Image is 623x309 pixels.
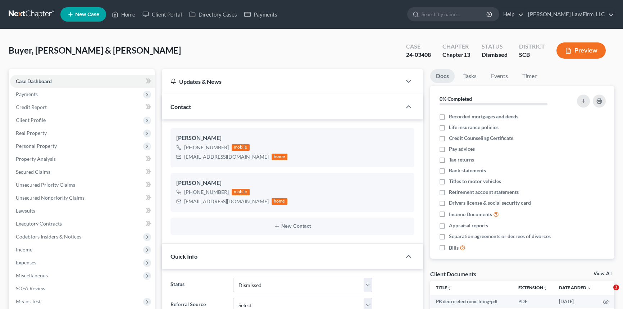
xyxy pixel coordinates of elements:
[449,178,501,185] span: Titles to motor vehicles
[184,144,229,151] div: [PHONE_NUMBER]
[513,295,553,308] td: PDF
[16,117,46,123] span: Client Profile
[16,195,85,201] span: Unsecured Nonpriority Claims
[449,156,474,163] span: Tax returns
[10,101,155,114] a: Credit Report
[170,78,393,85] div: Updates & News
[16,182,75,188] span: Unsecured Priority Claims
[16,298,41,304] span: Means Test
[186,8,241,21] a: Directory Cases
[16,246,32,253] span: Income
[519,51,545,59] div: SCB
[139,8,186,21] a: Client Portal
[184,153,269,160] div: [EMAIL_ADDRESS][DOMAIN_NAME]
[170,103,191,110] span: Contact
[406,42,431,51] div: Case
[464,51,470,58] span: 13
[449,113,518,120] span: Recorded mortgages and deeds
[75,12,99,17] span: New Case
[176,179,409,187] div: [PERSON_NAME]
[613,285,619,290] span: 3
[449,244,459,251] span: Bills
[16,169,50,175] span: Secured Claims
[449,145,475,153] span: Pay advices
[10,153,155,165] a: Property Analysis
[176,223,409,229] button: New Contact
[449,188,519,196] span: Retirement account statements
[10,178,155,191] a: Unsecured Priority Claims
[599,285,616,302] iframe: Intercom live chat
[16,156,56,162] span: Property Analysis
[9,45,181,55] span: Buyer, [PERSON_NAME] & [PERSON_NAME]
[16,259,36,265] span: Expenses
[442,51,470,59] div: Chapter
[406,51,431,59] div: 24-03408
[184,188,229,196] div: [PHONE_NUMBER]
[232,144,250,151] div: mobile
[16,143,57,149] span: Personal Property
[556,42,606,59] button: Preview
[449,167,486,174] span: Bank statements
[449,135,513,142] span: Credit Counseling Certificate
[449,199,531,206] span: Drivers license & social security card
[108,8,139,21] a: Home
[10,75,155,88] a: Case Dashboard
[482,51,508,59] div: Dismissed
[232,189,250,195] div: mobile
[587,286,591,290] i: expand_more
[184,198,269,205] div: [EMAIL_ADDRESS][DOMAIN_NAME]
[447,286,451,290] i: unfold_more
[430,69,455,83] a: Docs
[449,222,488,229] span: Appraisal reports
[176,134,409,142] div: [PERSON_NAME]
[272,154,287,160] div: home
[16,233,81,240] span: Codebtors Insiders & Notices
[10,204,155,217] a: Lawsuits
[449,233,551,240] span: Separation agreements or decrees of divorces
[16,272,48,278] span: Miscellaneous
[16,130,47,136] span: Real Property
[553,295,597,308] td: [DATE]
[500,8,524,21] a: Help
[16,208,35,214] span: Lawsuits
[422,8,487,21] input: Search by name...
[10,217,155,230] a: Executory Contracts
[16,221,62,227] span: Executory Contracts
[170,253,197,260] span: Quick Info
[440,96,472,102] strong: 0% Completed
[10,191,155,204] a: Unsecured Nonpriority Claims
[559,285,591,290] a: Date Added expand_more
[458,69,482,83] a: Tasks
[241,8,281,21] a: Payments
[16,104,47,110] span: Credit Report
[10,282,155,295] a: SOFA Review
[519,42,545,51] div: District
[167,278,229,292] label: Status
[16,285,46,291] span: SOFA Review
[482,42,508,51] div: Status
[485,69,514,83] a: Events
[16,91,38,97] span: Payments
[436,285,451,290] a: Titleunfold_more
[430,270,476,278] div: Client Documents
[543,286,547,290] i: unfold_more
[518,285,547,290] a: Extensionunfold_more
[430,295,513,308] td: PB dec re electronic filing-pdf
[16,78,52,84] span: Case Dashboard
[10,165,155,178] a: Secured Claims
[449,211,492,218] span: Income Documents
[442,42,470,51] div: Chapter
[524,8,614,21] a: [PERSON_NAME] Law Firm, LLC
[449,124,499,131] span: Life insurance policies
[517,69,542,83] a: Timer
[272,198,287,205] div: home
[594,271,611,276] a: View All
